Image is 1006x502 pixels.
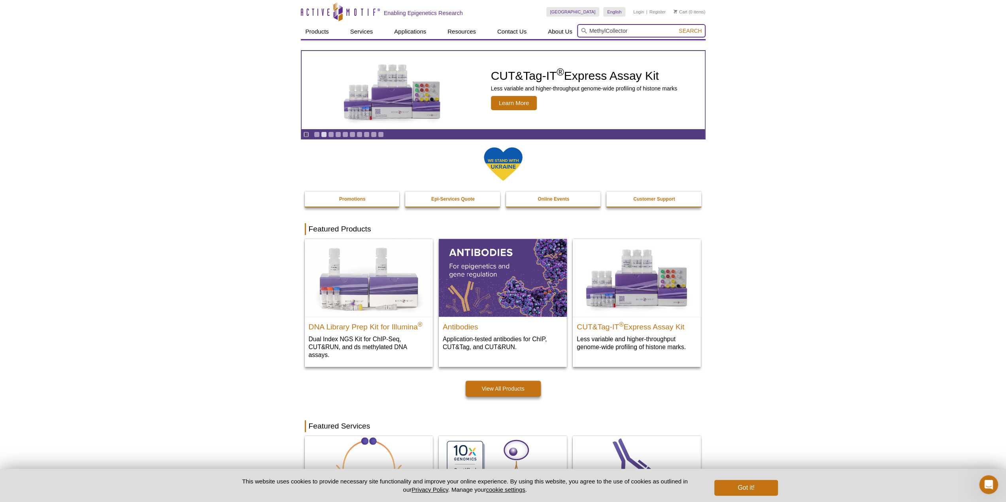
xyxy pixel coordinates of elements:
[303,132,309,137] a: Toggle autoplay
[321,132,327,137] a: Go to slide 2
[619,321,624,327] sup: ®
[443,24,481,39] a: Resources
[546,7,600,17] a: [GEOGRAPHIC_DATA]
[573,239,701,359] a: CUT&Tag-IT® Express Assay Kit CUT&Tag-IT®Express Assay Kit Less variable and higher-throughput ge...
[443,335,563,351] p: Application-tested antibodies for ChIP, CUT&Tag, and CUT&RUN.
[335,132,341,137] a: Go to slide 4
[411,486,448,493] a: Privacy Policy
[633,196,675,202] strong: Customer Support
[603,7,625,17] a: English
[305,223,702,235] h2: Featured Products
[979,475,998,494] iframe: Intercom live chat
[674,9,677,13] img: Your Cart
[309,319,429,331] h2: DNA Library Prep Kit for Illumina
[302,51,705,129] a: CUT&Tag-IT Express Assay Kit CUT&Tag-IT®Express Assay Kit Less variable and higher-throughput gen...
[674,9,687,15] a: Cart
[557,66,564,77] sup: ®
[491,96,537,110] span: Learn More
[418,321,423,327] sup: ®
[506,192,602,207] a: Online Events
[649,9,666,15] a: Register
[309,335,429,359] p: Dual Index NGS Kit for ChIP-Seq, CUT&RUN, and ds methylated DNA assays.
[378,132,384,137] a: Go to slide 10
[577,335,697,351] p: Less variable and higher-throughput genome-wide profiling of histone marks​.
[302,51,705,129] article: CUT&Tag-IT Express Assay Kit
[431,196,475,202] strong: Epi-Services Quote
[443,319,563,331] h2: Antibodies
[674,7,706,17] li: (0 items)
[439,239,567,316] img: All Antibodies
[305,239,433,316] img: DNA Library Prep Kit for Illumina
[389,24,431,39] a: Applications
[493,24,531,39] a: Contact Us
[327,47,457,133] img: CUT&Tag-IT Express Assay Kit
[466,381,541,397] a: View All Products
[543,24,577,39] a: About Us
[714,480,778,496] button: Got it!
[491,70,678,82] h2: CUT&Tag-IT Express Assay Kit
[339,196,366,202] strong: Promotions
[301,24,334,39] a: Products
[573,239,701,316] img: CUT&Tag-IT® Express Assay Kit
[405,192,501,207] a: Epi-Services Quote
[305,239,433,367] a: DNA Library Prep Kit for Illumina DNA Library Prep Kit for Illumina® Dual Index NGS Kit for ChIP-...
[371,132,377,137] a: Go to slide 9
[606,192,702,207] a: Customer Support
[228,477,702,494] p: This website uses cookies to provide necessary site functionality and improve your online experie...
[384,9,463,17] h2: Enabling Epigenetics Research
[345,24,378,39] a: Services
[486,486,525,493] button: cookie settings
[314,132,320,137] a: Go to slide 1
[676,27,704,34] button: Search
[491,85,678,92] p: Less variable and higher-throughput genome-wide profiling of histone marks
[646,7,647,17] li: |
[577,319,697,331] h2: CUT&Tag-IT Express Assay Kit
[483,147,523,182] img: We Stand With Ukraine
[439,239,567,359] a: All Antibodies Antibodies Application-tested antibodies for ChIP, CUT&Tag, and CUT&RUN.
[679,28,702,34] span: Search
[342,132,348,137] a: Go to slide 5
[305,420,702,432] h2: Featured Services
[538,196,569,202] strong: Online Events
[364,132,370,137] a: Go to slide 8
[577,24,706,38] input: Keyword, Cat. No.
[349,132,355,137] a: Go to slide 6
[633,9,644,15] a: Login
[328,132,334,137] a: Go to slide 3
[357,132,362,137] a: Go to slide 7
[305,192,400,207] a: Promotions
